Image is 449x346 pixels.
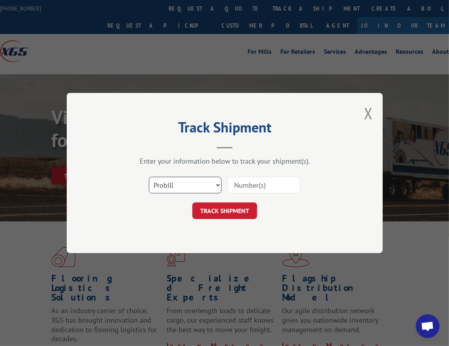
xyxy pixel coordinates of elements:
div: Open chat [416,314,440,338]
button: Close modal [364,103,373,124]
h2: Track Shipment [106,122,343,137]
div: Enter your information below to track your shipment(s). [106,157,343,166]
button: TRACK SHIPMENT [192,202,257,219]
input: Number(s) [227,177,300,193]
